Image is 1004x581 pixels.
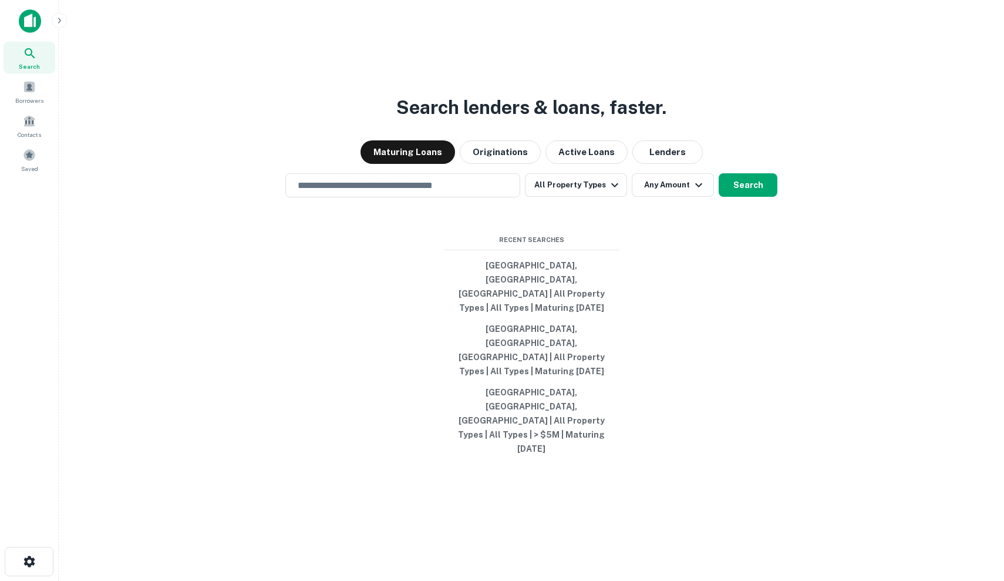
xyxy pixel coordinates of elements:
button: Originations [460,140,541,164]
button: All Property Types [525,173,627,197]
img: capitalize-icon.png [19,9,41,33]
h3: Search lenders & loans, faster. [396,93,666,122]
button: Search [719,173,777,197]
span: Recent Searches [443,235,619,245]
button: [GEOGRAPHIC_DATA], [GEOGRAPHIC_DATA], [GEOGRAPHIC_DATA] | All Property Types | All Types | Maturi... [443,255,619,318]
span: Contacts [18,130,41,139]
button: [GEOGRAPHIC_DATA], [GEOGRAPHIC_DATA], [GEOGRAPHIC_DATA] | All Property Types | All Types | > $5M ... [443,382,619,459]
a: Saved [4,144,55,176]
a: Borrowers [4,76,55,108]
button: Maturing Loans [361,140,455,164]
span: Search [19,62,40,71]
button: [GEOGRAPHIC_DATA], [GEOGRAPHIC_DATA], [GEOGRAPHIC_DATA] | All Property Types | All Types | Maturi... [443,318,619,382]
a: Contacts [4,110,55,142]
button: Any Amount [632,173,714,197]
button: Lenders [632,140,703,164]
span: Saved [21,164,38,173]
iframe: Chat Widget [945,487,1004,543]
button: Active Loans [545,140,628,164]
span: Borrowers [15,96,43,105]
a: Search [4,42,55,73]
